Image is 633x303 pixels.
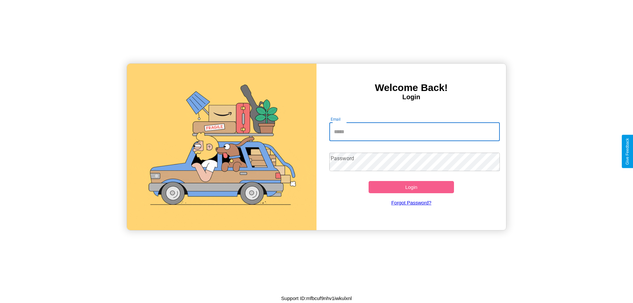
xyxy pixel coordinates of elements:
h3: Welcome Back! [316,82,506,93]
p: Support ID: mfbcuf9nhv1iwkulxnl [281,294,352,303]
label: Email [331,116,341,122]
a: Forgot Password? [326,193,497,212]
div: Give Feedback [625,138,630,165]
h4: Login [316,93,506,101]
img: gif [127,64,316,230]
button: Login [369,181,454,193]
